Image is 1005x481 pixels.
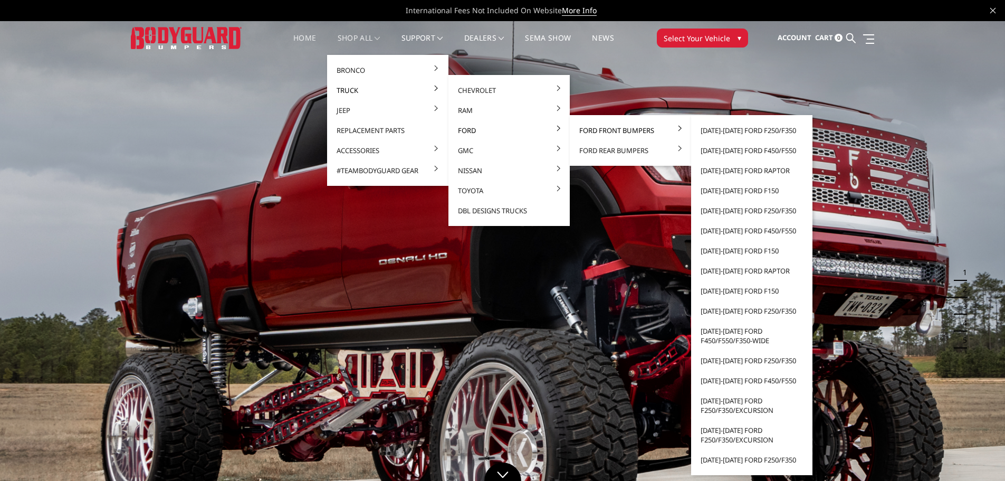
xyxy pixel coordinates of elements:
button: 5 of 5 [956,332,967,348]
a: Account [778,24,811,52]
span: Account [778,33,811,42]
a: [DATE]-[DATE] Ford F450/F550 [695,221,808,241]
a: [DATE]-[DATE] Ford F450/F550 [695,140,808,161]
a: Accessories [331,140,444,161]
a: [DATE]-[DATE] Ford F250/F350 [695,450,808,470]
a: [DATE]-[DATE] Ford Raptor [695,261,808,281]
a: [DATE]-[DATE] Ford F450/F550 [695,371,808,391]
span: Select Your Vehicle [664,33,730,44]
a: News [592,34,614,55]
button: 1 of 5 [956,264,967,281]
a: Cart 0 [815,24,843,52]
a: Home [293,34,316,55]
a: [DATE]-[DATE] Ford F150 [695,241,808,261]
span: Cart [815,33,833,42]
a: [DATE]-[DATE] Ford F250/F350 [695,201,808,221]
a: [DATE]-[DATE] Ford F250/F350 [695,301,808,321]
iframe: Chat Widget [952,430,1005,481]
a: [DATE]-[DATE] Ford Raptor [695,161,808,181]
a: shop all [338,34,380,55]
a: Nissan [453,161,566,181]
a: Support [401,34,443,55]
a: Ford Rear Bumpers [574,140,687,161]
a: [DATE]-[DATE] Ford F250/F350 [695,120,808,140]
a: [DATE]-[DATE] Ford F150 [695,281,808,301]
a: Replacement Parts [331,120,444,140]
button: 3 of 5 [956,298,967,315]
a: Jeep [331,100,444,120]
a: Click to Down [484,463,521,481]
a: GMC [453,140,566,161]
a: Ram [453,100,566,120]
a: More Info [562,5,597,16]
a: [DATE]-[DATE] Ford F250/F350 [695,351,808,371]
a: Truck [331,80,444,100]
a: Toyota [453,181,566,201]
a: Ford Front Bumpers [574,120,687,140]
a: DBL Designs Trucks [453,201,566,221]
a: SEMA Show [525,34,571,55]
a: Bronco [331,60,444,80]
a: #TeamBodyguard Gear [331,161,444,181]
button: 4 of 5 [956,315,967,332]
a: [DATE]-[DATE] Ford F450/F550/F350-wide [695,321,808,351]
a: [DATE]-[DATE] Ford F150 [695,181,808,201]
a: Ford [453,120,566,140]
a: [DATE]-[DATE] Ford F250/F350/Excursion [695,391,808,420]
span: 0 [835,34,843,42]
a: Dealers [464,34,504,55]
span: ▾ [738,32,741,43]
button: 2 of 5 [956,281,967,298]
button: Select Your Vehicle [657,29,748,48]
a: Chevrolet [453,80,566,100]
img: BODYGUARD BUMPERS [131,27,242,49]
a: [DATE]-[DATE] Ford F250/F350/Excursion [695,420,808,450]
